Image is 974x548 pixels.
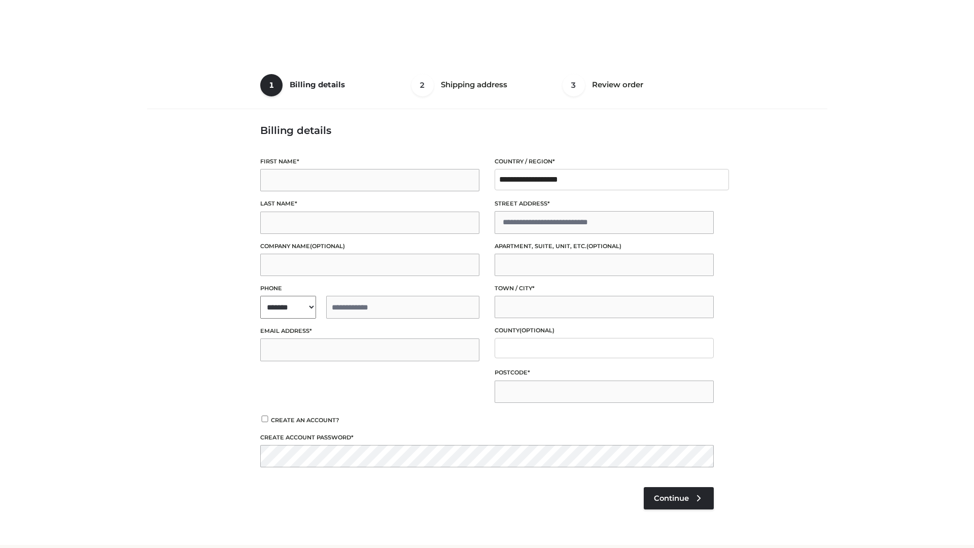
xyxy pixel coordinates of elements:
label: Postcode [495,368,714,378]
span: 2 [411,74,434,96]
span: Shipping address [441,80,507,89]
label: Email address [260,326,479,336]
h3: Billing details [260,124,714,136]
label: Apartment, suite, unit, etc. [495,242,714,251]
label: Country / Region [495,157,714,166]
span: 3 [563,74,585,96]
label: Phone [260,284,479,293]
label: County [495,326,714,335]
label: Create account password [260,433,714,442]
span: 1 [260,74,283,96]
span: Continue [654,494,689,503]
input: Create an account? [260,416,269,422]
label: Last name [260,199,479,209]
span: (optional) [519,327,554,334]
label: Town / City [495,284,714,293]
span: Review order [592,80,643,89]
a: Continue [644,487,714,509]
span: (optional) [310,243,345,250]
span: (optional) [586,243,621,250]
label: Company name [260,242,479,251]
span: Create an account? [271,417,339,424]
label: Street address [495,199,714,209]
span: Billing details [290,80,345,89]
label: First name [260,157,479,166]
